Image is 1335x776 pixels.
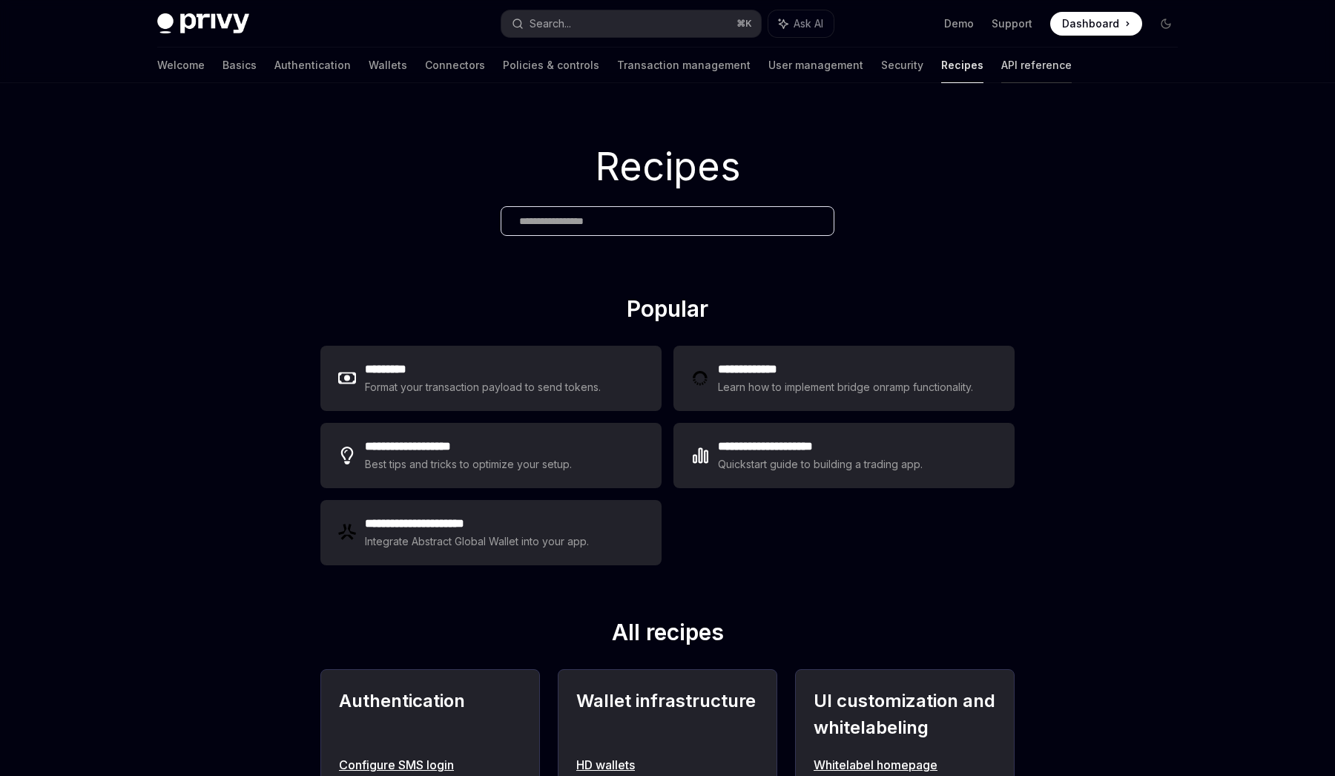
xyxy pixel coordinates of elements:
[320,295,1015,328] h2: Popular
[944,16,974,31] a: Demo
[320,346,662,411] a: **** ****Format your transaction payload to send tokens.
[157,13,249,34] img: dark logo
[1154,12,1178,36] button: Toggle dark mode
[576,688,759,741] h2: Wallet infrastructure
[814,756,996,774] a: Whitelabel homepage
[339,756,521,774] a: Configure SMS login
[718,378,978,396] div: Learn how to implement bridge onramp functionality.
[425,47,485,83] a: Connectors
[1001,47,1072,83] a: API reference
[365,533,590,550] div: Integrate Abstract Global Wallet into your app.
[365,378,601,396] div: Format your transaction payload to send tokens.
[1050,12,1142,36] a: Dashboard
[768,10,834,37] button: Ask AI
[320,619,1015,651] h2: All recipes
[1062,16,1119,31] span: Dashboard
[881,47,923,83] a: Security
[369,47,407,83] a: Wallets
[503,47,599,83] a: Policies & controls
[157,47,205,83] a: Welcome
[673,346,1015,411] a: **** **** ***Learn how to implement bridge onramp functionality.
[501,10,761,37] button: Search...⌘K
[339,688,521,741] h2: Authentication
[941,47,983,83] a: Recipes
[274,47,351,83] a: Authentication
[365,456,574,473] div: Best tips and tricks to optimize your setup.
[794,16,823,31] span: Ask AI
[530,15,571,33] div: Search...
[736,18,752,30] span: ⌘ K
[814,688,996,741] h2: UI customization and whitelabeling
[576,756,759,774] a: HD wallets
[992,16,1032,31] a: Support
[768,47,863,83] a: User management
[617,47,751,83] a: Transaction management
[718,456,923,473] div: Quickstart guide to building a trading app.
[222,47,257,83] a: Basics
